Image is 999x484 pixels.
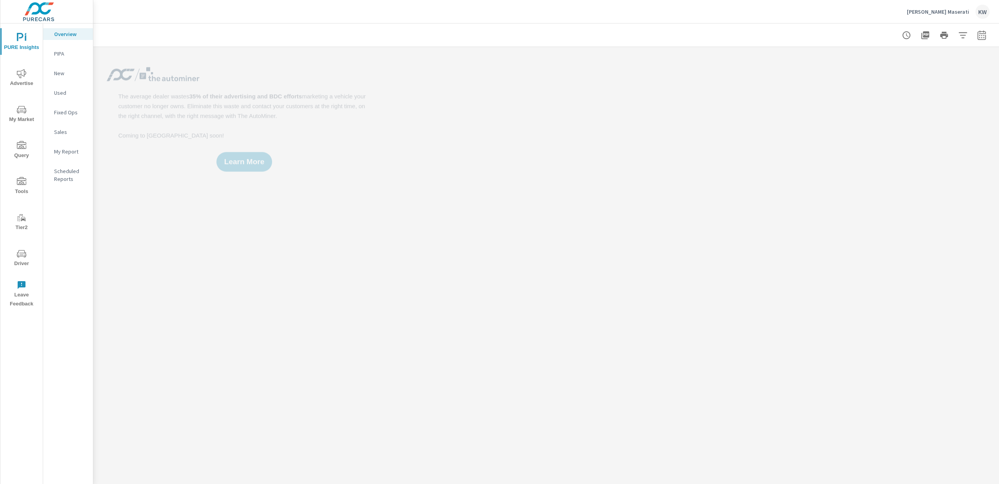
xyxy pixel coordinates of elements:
[3,141,40,160] span: Query
[3,177,40,196] span: Tools
[54,167,87,183] p: Scheduled Reports
[3,249,40,268] span: Driver
[955,27,971,43] button: Apply Filters
[54,69,87,77] p: New
[54,89,87,97] p: Used
[3,33,40,52] span: PURE Insights
[43,67,93,79] div: New
[43,87,93,99] div: Used
[974,27,990,43] button: Select Date Range
[43,28,93,40] div: Overview
[917,27,933,43] button: "Export Report to PDF"
[3,213,40,232] span: Tier2
[3,69,40,88] span: Advertise
[3,105,40,124] span: My Market
[54,108,87,116] p: Fixed Ops
[54,50,87,58] p: PIPA
[43,48,93,60] div: PIPA
[43,107,93,118] div: Fixed Ops
[975,5,990,19] div: KW
[224,158,264,165] span: Learn More
[907,8,969,15] p: [PERSON_NAME] Maserati
[54,148,87,155] p: My Report
[43,165,93,185] div: Scheduled Reports
[3,280,40,309] span: Leave Feedback
[0,23,43,312] div: nav menu
[43,146,93,157] div: My Report
[54,30,87,38] p: Overview
[54,128,87,136] p: Sales
[43,126,93,138] div: Sales
[216,152,272,172] button: Learn More
[936,27,952,43] button: Print Report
